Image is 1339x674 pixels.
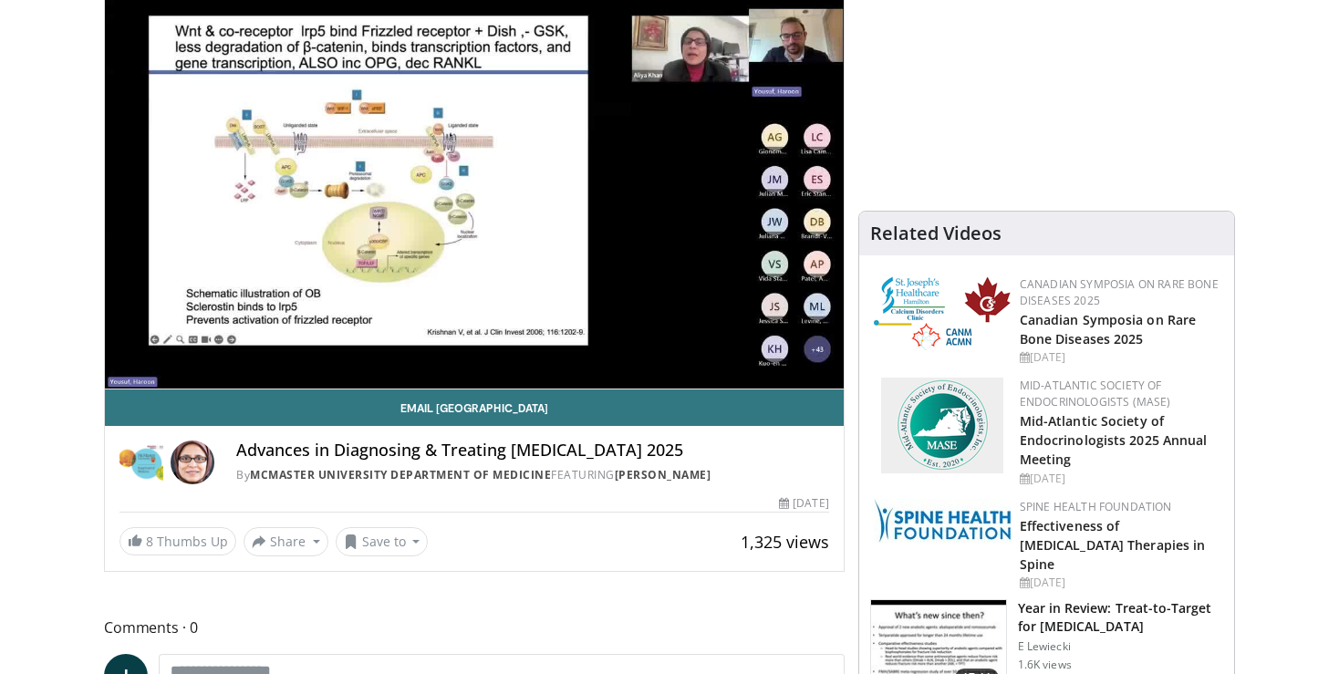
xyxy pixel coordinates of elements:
button: Save to [336,527,429,556]
a: Effectiveness of [MEDICAL_DATA] Therapies in Spine [1020,517,1206,573]
img: McMaster University Department of Medicine [119,441,163,484]
div: [DATE] [1020,471,1220,487]
div: [DATE] [1020,349,1220,366]
img: f382488c-070d-4809-84b7-f09b370f5972.png.150x105_q85_autocrop_double_scale_upscale_version-0.2.png [881,378,1003,473]
div: [DATE] [1020,575,1220,591]
div: By FEATURING [236,467,829,483]
h4: Advances in Diagnosing & Treating [MEDICAL_DATA] 2025 [236,441,829,461]
a: Email [GEOGRAPHIC_DATA] [105,389,844,426]
a: [PERSON_NAME] [615,467,711,482]
a: Canadian Symposia on Rare Bone Diseases 2025 [1020,276,1219,308]
img: 59b7dea3-8883-45d6-a110-d30c6cb0f321.png.150x105_q85_autocrop_double_scale_upscale_version-0.2.png [874,276,1011,350]
h3: Year in Review: Treat-to-Target for [MEDICAL_DATA] [1018,599,1223,636]
span: Comments 0 [104,616,845,639]
a: Mid-Atlantic Society of Endocrinologists (MASE) [1020,378,1171,410]
h4: Related Videos [870,223,1002,244]
a: Mid-Atlantic Society of Endocrinologists 2025 Annual Meeting [1020,412,1208,468]
p: E Lewiecki [1018,639,1223,654]
span: 1,325 views [741,531,829,553]
a: Spine Health Foundation [1020,499,1172,514]
a: McMaster University Department of Medicine [250,467,551,482]
button: Share [244,527,328,556]
span: 8 [146,533,153,550]
a: 8 Thumbs Up [119,527,236,555]
img: Avatar [171,441,214,484]
img: 57d53db2-a1b3-4664-83ec-6a5e32e5a601.png.150x105_q85_autocrop_double_scale_upscale_version-0.2.jpg [874,499,1011,543]
div: [DATE] [779,495,828,512]
a: Canadian Symposia on Rare Bone Diseases 2025 [1020,311,1197,347]
p: 1.6K views [1018,658,1072,672]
